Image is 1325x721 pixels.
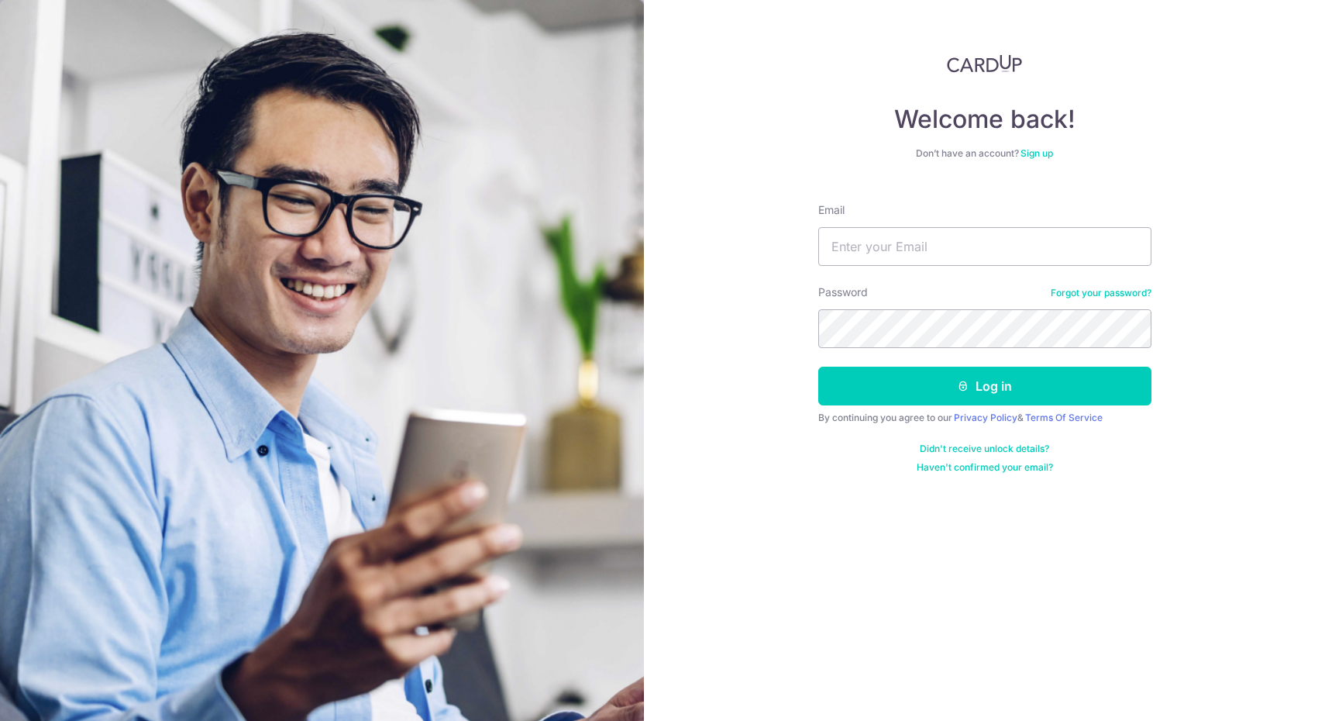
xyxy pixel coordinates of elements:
img: CardUp Logo [947,54,1023,73]
button: Log in [818,367,1151,405]
a: Terms Of Service [1025,412,1103,423]
a: Haven't confirmed your email? [917,461,1053,474]
label: Email [818,202,845,218]
a: Privacy Policy [954,412,1017,423]
a: Forgot your password? [1051,287,1151,299]
div: Don’t have an account? [818,147,1151,160]
input: Enter your Email [818,227,1151,266]
h4: Welcome back! [818,104,1151,135]
a: Didn't receive unlock details? [920,443,1049,455]
div: By continuing you agree to our & [818,412,1151,424]
label: Password [818,285,868,300]
a: Sign up [1020,147,1053,159]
